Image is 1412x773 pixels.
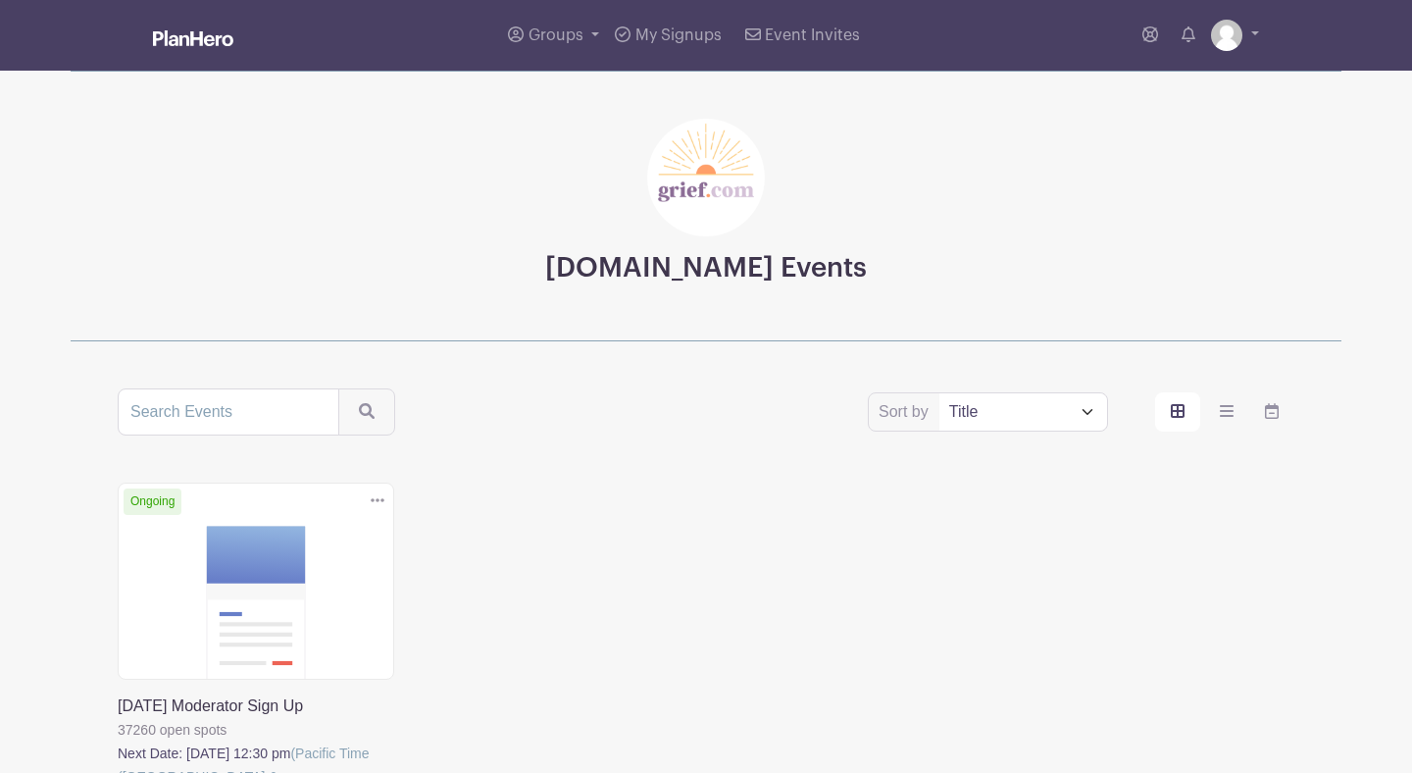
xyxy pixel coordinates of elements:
img: logo_white-6c42ec7e38ccf1d336a20a19083b03d10ae64f83f12c07503d8b9e83406b4c7d.svg [153,30,233,46]
h3: [DOMAIN_NAME] Events [545,252,867,285]
img: grief-logo-planhero.png [647,119,765,236]
img: default-ce2991bfa6775e67f084385cd625a349d9dcbb7a52a09fb2fda1e96e2d18dcdb.png [1211,20,1242,51]
label: Sort by [879,400,934,424]
div: order and view [1155,392,1294,432]
span: My Signups [635,27,722,43]
span: Event Invites [765,27,860,43]
span: Groups [529,27,583,43]
input: Search Events [118,388,339,436]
